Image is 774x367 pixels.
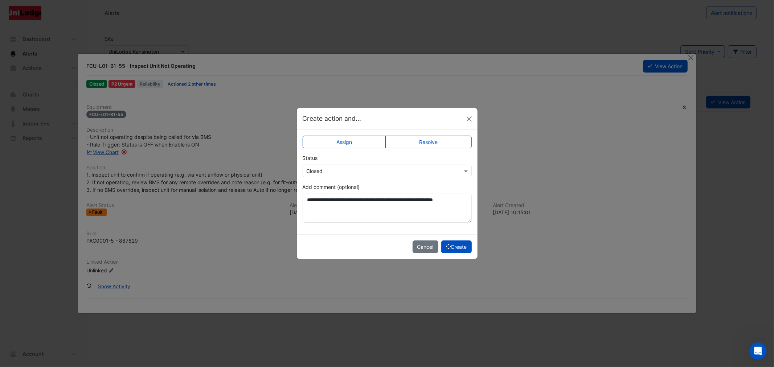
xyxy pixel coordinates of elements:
[303,154,318,162] label: Status
[464,114,475,124] button: Close
[441,240,472,253] button: Create
[749,342,767,360] iframe: Intercom live chat
[385,136,472,148] label: Resolve
[303,183,360,191] label: Add comment (optional)
[303,136,386,148] label: Assign
[303,114,361,123] h5: Create action and...
[413,240,438,253] button: Cancel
